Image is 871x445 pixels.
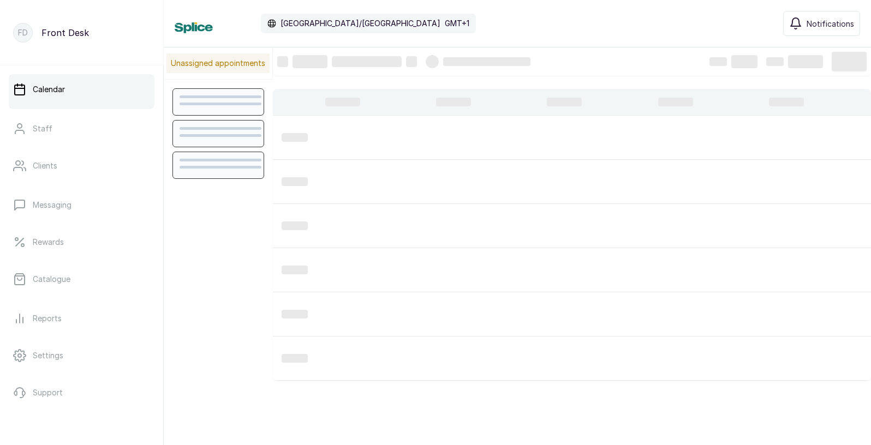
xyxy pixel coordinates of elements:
p: Unassigned appointments [166,53,270,73]
p: FD [18,27,28,38]
p: Staff [33,123,52,134]
p: Front Desk [41,26,89,39]
a: Rewards [9,227,154,257]
a: Reports [9,303,154,334]
a: Staff [9,113,154,144]
span: Notifications [807,18,854,29]
p: Support [33,387,63,398]
button: Logout [9,414,154,445]
a: Clients [9,151,154,181]
a: Support [9,377,154,408]
p: GMT+1 [445,18,469,29]
a: Calendar [9,74,154,105]
p: Clients [33,160,57,171]
p: Calendar [33,84,65,95]
a: Messaging [9,190,154,220]
a: Catalogue [9,264,154,294]
a: Settings [9,340,154,371]
p: [GEOGRAPHIC_DATA]/[GEOGRAPHIC_DATA] [281,18,440,29]
button: Notifications [783,11,860,36]
p: Reports [33,313,62,324]
p: Settings [33,350,63,361]
p: Catalogue [33,274,70,285]
p: Rewards [33,237,64,248]
p: Messaging [33,200,71,211]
